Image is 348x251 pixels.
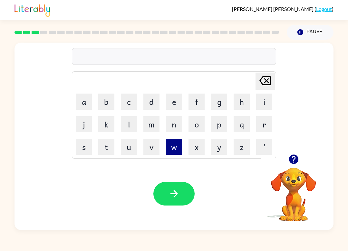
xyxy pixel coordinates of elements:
[188,139,205,155] button: x
[256,139,272,155] button: '
[261,158,326,222] video: Your browser must support playing .mp4 files to use Literably. Please try using another browser.
[143,116,159,132] button: m
[211,116,227,132] button: p
[234,116,250,132] button: q
[76,116,92,132] button: j
[256,94,272,110] button: i
[98,139,114,155] button: t
[143,94,159,110] button: d
[166,116,182,132] button: n
[98,116,114,132] button: k
[234,94,250,110] button: h
[232,6,333,12] div: ( )
[188,94,205,110] button: f
[166,139,182,155] button: w
[234,139,250,155] button: z
[121,94,137,110] button: c
[121,116,137,132] button: l
[287,25,333,40] button: Pause
[166,94,182,110] button: e
[76,139,92,155] button: s
[316,6,332,12] a: Logout
[76,94,92,110] button: a
[143,139,159,155] button: v
[211,94,227,110] button: g
[211,139,227,155] button: y
[121,139,137,155] button: u
[98,94,114,110] button: b
[256,116,272,132] button: r
[15,3,50,17] img: Literably
[232,6,314,12] span: [PERSON_NAME] [PERSON_NAME]
[188,116,205,132] button: o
